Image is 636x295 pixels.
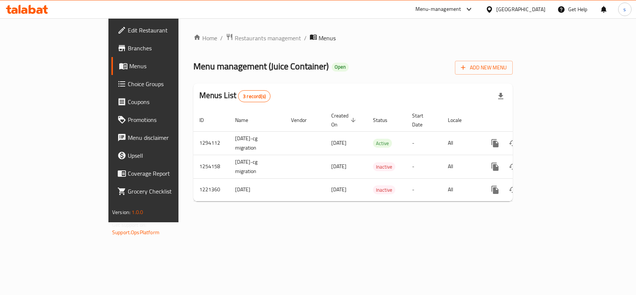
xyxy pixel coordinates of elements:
span: Open [332,64,349,70]
td: All [442,131,480,155]
span: Created On [331,111,358,129]
span: Edit Restaurant [128,26,209,35]
a: Menus [111,57,215,75]
a: Grocery Checklist [111,182,215,200]
a: Promotions [111,111,215,129]
td: [DATE]-cg migration [229,155,285,178]
button: more [486,134,504,152]
li: / [220,34,223,43]
a: Menu disclaimer [111,129,215,147]
table: enhanced table [193,109,564,201]
span: Branches [128,44,209,53]
button: Change Status [504,158,522,176]
a: Choice Groups [111,75,215,93]
span: Get support on: [112,220,146,230]
div: Export file [492,87,510,105]
span: Vendor [291,116,316,125]
span: [DATE] [331,161,347,171]
button: Change Status [504,134,522,152]
td: - [406,178,442,201]
span: 3 record(s) [238,93,270,100]
span: Upsell [128,151,209,160]
li: / [304,34,307,43]
div: Inactive [373,185,395,194]
div: Open [332,63,349,72]
td: - [406,155,442,178]
span: Coverage Report [128,169,209,178]
span: Promotions [128,115,209,124]
span: Grocery Checklist [128,187,209,196]
span: s [623,5,626,13]
span: Coupons [128,97,209,106]
span: Menu management ( Juice Container ) [193,58,329,75]
a: Branches [111,39,215,57]
td: All [442,178,480,201]
span: [DATE] [331,185,347,194]
nav: breadcrumb [193,33,513,43]
span: Active [373,139,392,148]
button: more [486,181,504,199]
span: Menu disclaimer [128,133,209,142]
span: Add New Menu [461,63,507,72]
td: [DATE]-cg migration [229,131,285,155]
td: [DATE] [229,178,285,201]
span: Locale [448,116,471,125]
a: Upsell [111,147,215,164]
div: Total records count [238,90,270,102]
span: Menus [129,62,209,70]
a: Edit Restaurant [111,21,215,39]
span: Inactive [373,163,395,171]
button: Add New Menu [455,61,513,75]
span: Inactive [373,186,395,194]
button: more [486,158,504,176]
a: Coverage Report [111,164,215,182]
div: Inactive [373,162,395,171]
span: Choice Groups [128,79,209,88]
div: [GEOGRAPHIC_DATA] [496,5,545,13]
span: Start Date [412,111,433,129]
h2: Menus List [199,90,270,102]
th: Actions [480,109,564,132]
div: Menu-management [415,5,461,14]
span: 1.0.0 [132,207,143,217]
td: - [406,131,442,155]
span: Version: [112,207,130,217]
a: Support.OpsPlatform [112,227,159,237]
span: [DATE] [331,138,347,148]
span: Restaurants management [235,34,301,43]
a: Coupons [111,93,215,111]
span: Status [373,116,397,125]
a: Restaurants management [226,33,301,43]
button: Change Status [504,181,522,199]
span: Menus [319,34,336,43]
span: ID [199,116,213,125]
span: Name [235,116,258,125]
td: All [442,155,480,178]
